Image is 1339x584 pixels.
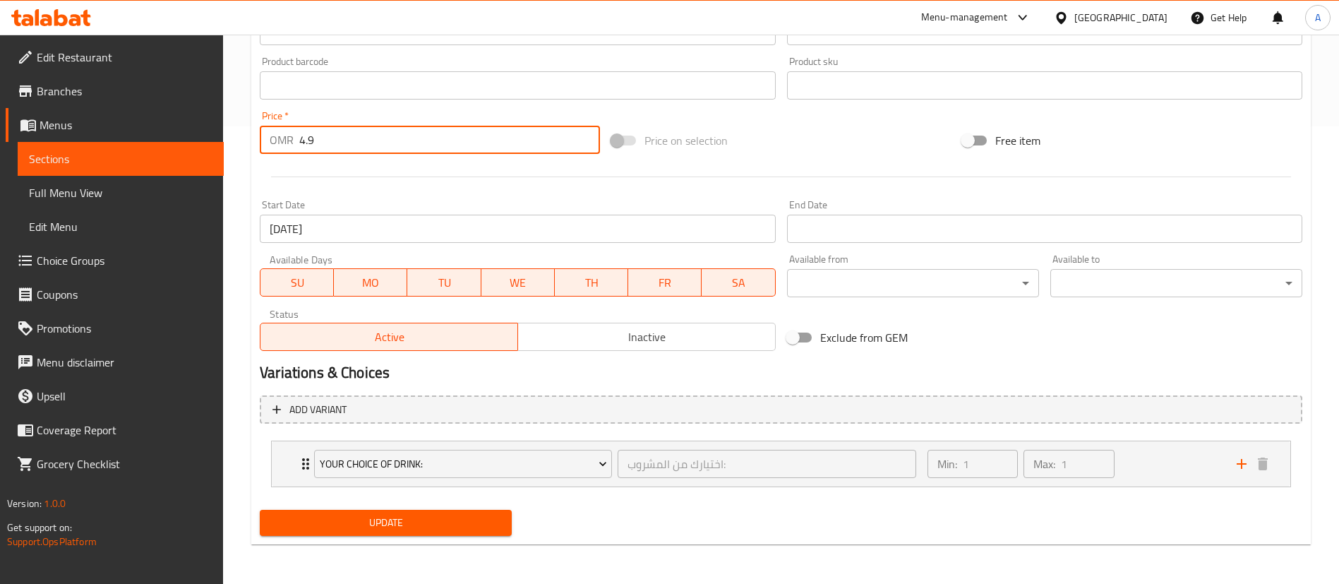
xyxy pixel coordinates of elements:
[1315,10,1321,25] span: A
[487,273,549,293] span: WE
[18,142,224,176] a: Sections
[266,273,328,293] span: SU
[7,494,42,513] span: Version:
[266,327,512,347] span: Active
[921,9,1008,26] div: Menu-management
[6,413,224,447] a: Coverage Report
[6,40,224,74] a: Edit Restaurant
[37,388,212,405] span: Upsell
[29,150,212,167] span: Sections
[787,71,1302,100] input: Please enter product sku
[6,345,224,379] a: Menu disclaimer
[29,184,212,201] span: Full Menu View
[37,286,212,303] span: Coupons
[407,268,481,297] button: TU
[413,273,475,293] span: TU
[555,268,628,297] button: TH
[18,176,224,210] a: Full Menu View
[320,455,607,473] span: Your Choice Of Drink:
[340,273,402,293] span: MO
[270,131,294,148] p: OMR
[1252,453,1273,475] button: delete
[37,320,212,337] span: Promotions
[937,455,957,472] p: Min:
[314,450,612,478] button: Your Choice Of Drink:
[6,447,224,481] a: Grocery Checklist
[289,401,347,419] span: Add variant
[6,278,224,311] a: Coupons
[260,435,1302,493] li: Expand
[702,268,775,297] button: SA
[7,518,72,537] span: Get support on:
[37,49,212,66] span: Edit Restaurant
[37,252,212,269] span: Choice Groups
[18,210,224,244] a: Edit Menu
[6,74,224,108] a: Branches
[634,273,696,293] span: FR
[37,455,212,472] span: Grocery Checklist
[6,244,224,278] a: Choice Groups
[7,532,97,551] a: Support.OpsPlatform
[6,379,224,413] a: Upsell
[40,117,212,133] span: Menus
[628,268,702,297] button: FR
[644,132,728,149] span: Price on selection
[6,108,224,142] a: Menus
[44,494,66,513] span: 1.0.0
[260,362,1302,383] h2: Variations & Choices
[334,268,407,297] button: MO
[995,132,1040,149] span: Free item
[1050,269,1302,297] div: ​
[260,510,512,536] button: Update
[37,83,212,100] span: Branches
[820,329,908,346] span: Exclude from GEM
[524,327,770,347] span: Inactive
[260,268,334,297] button: SU
[1074,10,1167,25] div: [GEOGRAPHIC_DATA]
[37,354,212,371] span: Menu disclaimer
[517,323,776,351] button: Inactive
[707,273,769,293] span: SA
[271,514,500,532] span: Update
[37,422,212,439] span: Coverage Report
[1033,455,1055,472] p: Max:
[299,126,600,154] input: Please enter price
[260,323,518,351] button: Active
[481,268,555,297] button: WE
[272,441,1290,487] div: Expand
[260,71,775,100] input: Please enter product barcode
[29,218,212,235] span: Edit Menu
[787,269,1039,297] div: ​
[260,395,1302,424] button: Add variant
[1231,453,1252,475] button: add
[560,273,623,293] span: TH
[6,311,224,345] a: Promotions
